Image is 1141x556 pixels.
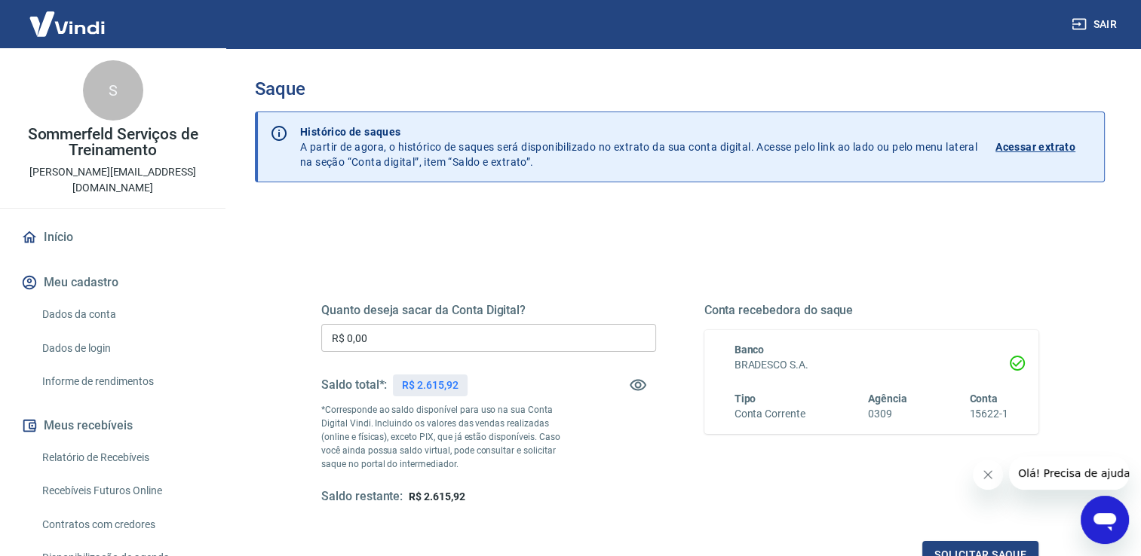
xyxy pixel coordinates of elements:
[36,475,207,506] a: Recebíveis Futuros Online
[868,393,907,405] span: Agência
[12,127,213,158] p: Sommerfeld Serviços de Treinamento
[18,221,207,254] a: Início
[321,377,387,393] h5: Saldo total*:
[36,509,207,540] a: Contratos com credores
[1081,496,1129,544] iframe: Botão para abrir a janela de mensagens
[36,442,207,473] a: Relatório de Recebíveis
[36,333,207,364] a: Dados de login
[1009,457,1129,490] iframe: Mensagem da empresa
[704,303,1039,318] h5: Conta recebedora do saque
[735,406,805,422] h6: Conta Corrente
[83,60,143,121] div: S
[18,266,207,299] button: Meu cadastro
[36,366,207,397] a: Informe de rendimentos
[969,406,1008,422] h6: 15622-1
[995,139,1075,154] p: Acessar extrato
[36,299,207,330] a: Dados da conta
[969,393,998,405] span: Conta
[12,164,213,196] p: [PERSON_NAME][EMAIL_ADDRESS][DOMAIN_NAME]
[18,1,116,47] img: Vindi
[321,303,656,318] h5: Quanto deseja sacar da Conta Digital?
[735,357,1009,373] h6: BRADESCO S.A.
[735,344,765,356] span: Banco
[995,124,1092,170] a: Acessar extrato
[973,460,1003,490] iframe: Fechar mensagem
[1069,11,1123,38] button: Sair
[735,393,756,405] span: Tipo
[321,489,403,505] h5: Saldo restante:
[255,78,1105,99] h3: Saque
[321,403,572,471] p: *Corresponde ao saldo disponível para uso na sua Conta Digital Vindi. Incluindo os valores das ve...
[868,406,907,422] h6: 0309
[18,409,207,442] button: Meus recebíveis
[409,490,465,503] span: R$ 2.615,92
[9,11,127,23] span: Olá! Precisa de ajuda?
[402,377,458,393] p: R$ 2.615,92
[300,124,977,170] p: A partir de agora, o histórico de saques será disponibilizado no extrato da sua conta digital. Ac...
[300,124,977,139] p: Histórico de saques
